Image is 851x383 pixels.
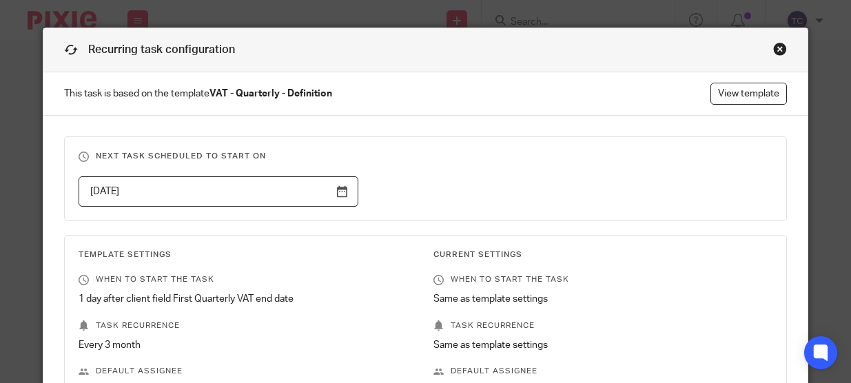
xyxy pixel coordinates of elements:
div: Close this dialog window [773,42,787,56]
p: Default assignee [79,366,418,377]
p: 1 day after client field First Quarterly VAT end date [79,292,418,306]
h3: Template Settings [79,249,418,260]
span: This task is based on the template [64,87,332,101]
h1: Recurring task configuration [64,42,235,58]
h3: Next task scheduled to start on [79,151,773,162]
p: Default assignee [433,366,772,377]
a: View template [710,83,787,105]
strong: VAT - Quarterly - Definition [209,89,332,99]
p: When to start the task [433,274,772,285]
p: Same as template settings [433,338,772,352]
p: When to start the task [79,274,418,285]
h3: Current Settings [433,249,772,260]
p: Every 3 month [79,338,418,352]
p: Task recurrence [79,320,418,331]
p: Task recurrence [433,320,772,331]
p: Same as template settings [433,292,772,306]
